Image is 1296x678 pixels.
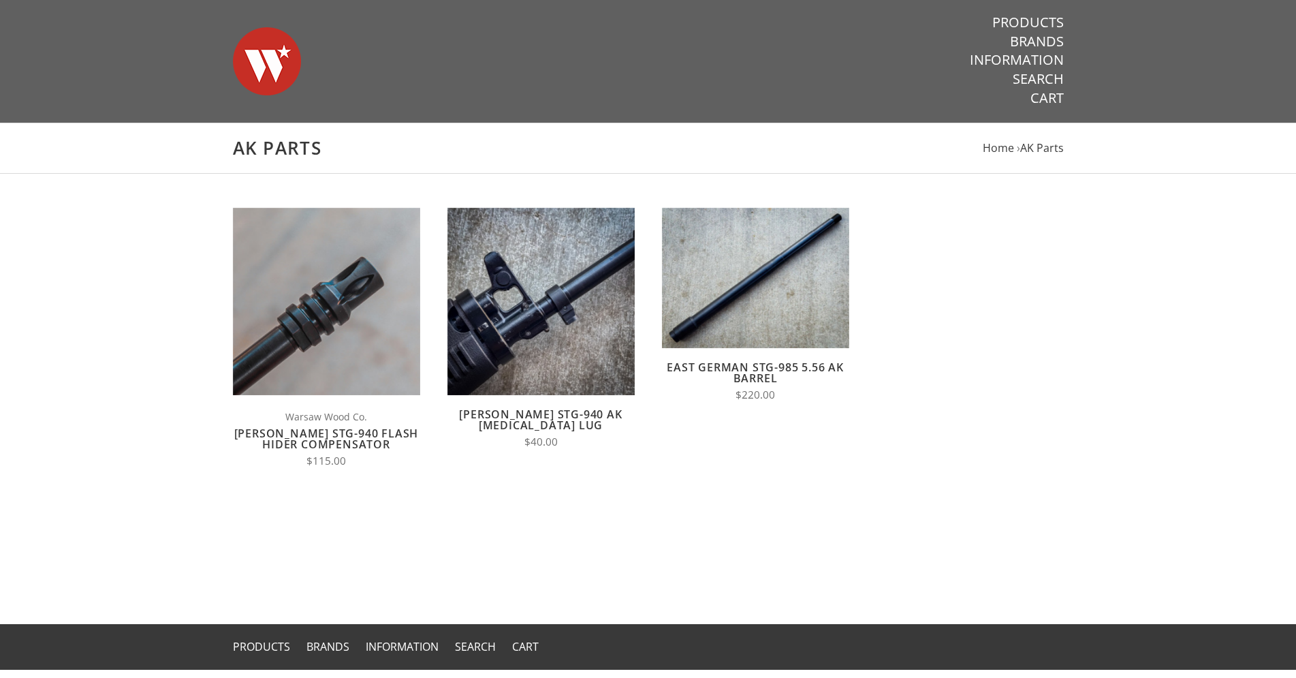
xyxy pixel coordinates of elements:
a: Brands [306,639,349,654]
a: [PERSON_NAME] STG-940 AK [MEDICAL_DATA] Lug [459,407,622,433]
a: Search [1013,70,1064,88]
h1: AK Parts [233,137,1064,159]
a: Products [992,14,1064,31]
img: East German STG-985 5.56 AK Barrel [662,208,849,348]
a: Cart [512,639,539,654]
img: Warsaw Wood Co. [233,14,301,109]
a: Home [983,140,1014,155]
img: Wieger STG-940 AK Bayonet Lug [447,208,635,395]
a: Information [970,51,1064,69]
span: $220.00 [736,388,775,402]
a: East German STG-985 5.56 AK Barrel [667,360,844,386]
li: › [1017,139,1064,157]
a: Information [366,639,439,654]
a: AK Parts [1020,140,1064,155]
a: Products [233,639,290,654]
span: $115.00 [306,454,346,468]
img: Wieger STG-940 Flash Hider Compensator [233,208,420,395]
a: Search [455,639,496,654]
span: $40.00 [524,435,558,449]
span: Warsaw Wood Co. [233,409,420,425]
a: [PERSON_NAME] STG-940 Flash Hider Compensator [234,426,419,452]
a: Cart [1030,89,1064,107]
a: Brands [1010,33,1064,50]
